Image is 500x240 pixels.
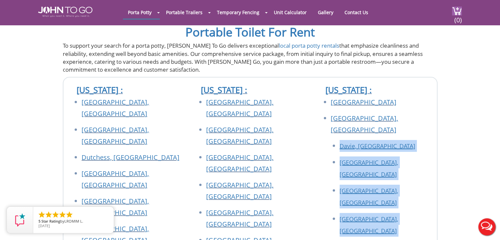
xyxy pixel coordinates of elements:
[313,6,338,19] a: Gallery
[13,213,27,227] img: Review Rating
[206,98,274,118] a: [GEOGRAPHIC_DATA], [GEOGRAPHIC_DATA]
[38,211,46,219] li: 
[340,215,398,235] a: [GEOGRAPHIC_DATA], [GEOGRAPHIC_DATA]
[269,6,312,19] a: Unit Calculator
[38,7,92,17] img: JOHN to go
[452,7,462,15] img: cart a
[59,211,66,219] li: 
[38,219,108,224] span: by
[201,84,247,95] a: [US_STATE] :
[340,142,415,150] a: Davie, [GEOGRAPHIC_DATA]
[454,10,462,24] span: (0)
[206,153,274,173] a: [GEOGRAPHIC_DATA], [GEOGRAPHIC_DATA]
[331,98,396,107] a: [GEOGRAPHIC_DATA]
[45,211,53,219] li: 
[63,42,438,74] p: To support your search for a porta potty, [PERSON_NAME] To Go delivers exceptional that emphasize...
[77,84,123,95] a: [US_STATE] :
[38,223,50,228] span: [DATE]
[331,114,398,134] a: [GEOGRAPHIC_DATA], [GEOGRAPHIC_DATA]
[82,98,149,118] a: [GEOGRAPHIC_DATA], [GEOGRAPHIC_DATA]
[340,6,373,19] a: Contact Us
[38,219,40,224] span: 5
[340,187,398,206] a: [GEOGRAPHIC_DATA], [GEOGRAPHIC_DATA]
[206,125,274,146] a: [GEOGRAPHIC_DATA], [GEOGRAPHIC_DATA]
[41,219,60,224] span: Star Rating
[82,153,179,162] a: Dutchess, [GEOGRAPHIC_DATA]
[340,158,398,178] a: [GEOGRAPHIC_DATA], [GEOGRAPHIC_DATA]
[82,125,149,146] a: [GEOGRAPHIC_DATA], [GEOGRAPHIC_DATA]
[161,6,207,19] a: Portable Trailers
[123,6,156,19] a: Porta Potty
[82,197,149,217] a: [GEOGRAPHIC_DATA], [GEOGRAPHIC_DATA]
[325,84,372,95] a: [US_STATE] :
[279,42,339,49] a: local porta potty rentals
[185,24,315,40] a: Portable Toilet For Rent
[64,219,83,224] span: LROMIM L.
[65,211,73,219] li: 
[474,214,500,240] button: Live Chat
[212,6,264,19] a: Temporary Fencing
[82,169,149,189] a: [GEOGRAPHIC_DATA], [GEOGRAPHIC_DATA]
[52,211,60,219] li: 
[206,208,274,228] a: [GEOGRAPHIC_DATA], [GEOGRAPHIC_DATA]
[206,180,274,201] a: [GEOGRAPHIC_DATA], [GEOGRAPHIC_DATA]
